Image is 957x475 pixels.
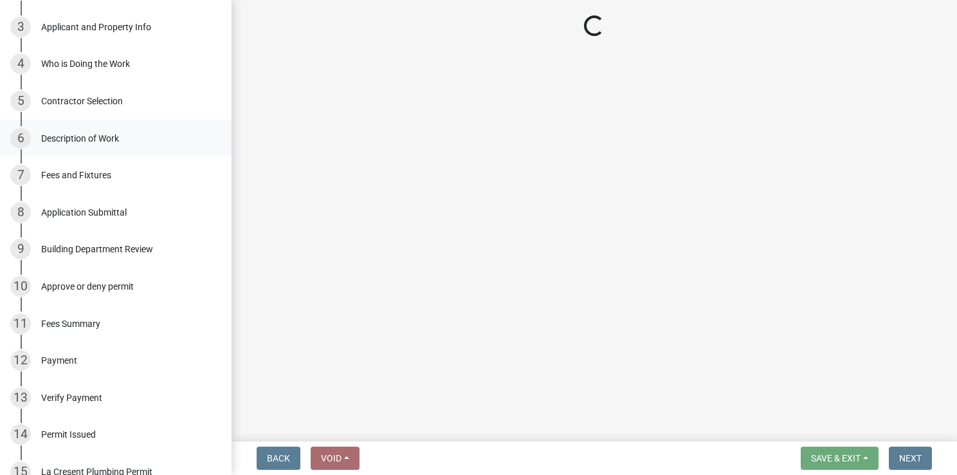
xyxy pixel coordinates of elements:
div: Applicant and Property Info [41,23,151,32]
div: Description of Work [41,134,119,143]
span: Next [899,453,922,463]
div: Who is Doing the Work [41,59,130,68]
div: Building Department Review [41,245,153,254]
span: Back [267,453,290,463]
button: Back [257,447,300,470]
div: 7 [10,165,31,185]
div: 4 [10,53,31,74]
div: 12 [10,350,31,371]
div: Permit Issued [41,430,96,439]
div: Fees Summary [41,319,100,328]
button: Next [889,447,932,470]
span: Void [321,453,342,463]
div: Payment [41,356,77,365]
div: 14 [10,424,31,445]
div: Application Submittal [41,208,127,217]
div: Fees and Fixtures [41,171,111,180]
button: Void [311,447,360,470]
div: Contractor Selection [41,97,123,106]
div: 5 [10,91,31,111]
div: 11 [10,313,31,334]
div: 8 [10,202,31,223]
div: 9 [10,239,31,259]
button: Save & Exit [801,447,879,470]
span: Save & Exit [811,453,861,463]
div: Verify Payment [41,393,102,402]
div: 13 [10,387,31,408]
div: Approve or deny permit [41,282,134,291]
div: 10 [10,276,31,297]
div: 3 [10,17,31,37]
div: 6 [10,128,31,149]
